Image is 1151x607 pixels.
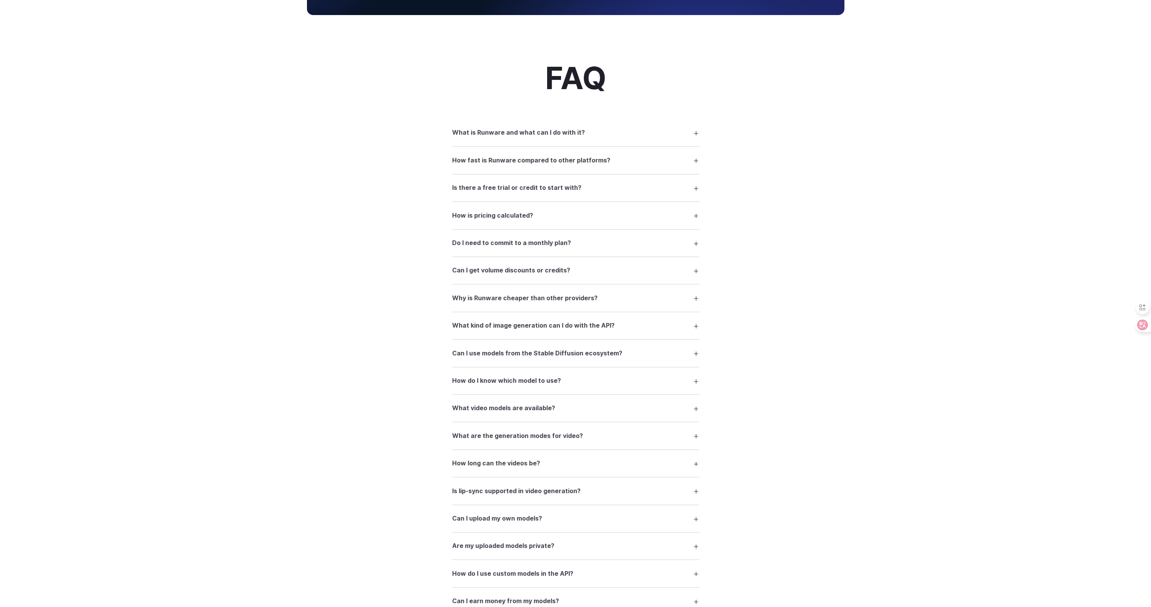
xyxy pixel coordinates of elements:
[452,291,699,305] summary: Why is Runware cheaper than other providers?
[452,183,581,193] h3: Is there a free trial or credit to start with?
[452,486,581,496] h3: Is lip-sync supported in video generation?
[452,321,615,331] h3: What kind of image generation can I do with the API?
[452,238,571,248] h3: Do I need to commit to a monthly plan?
[452,569,573,579] h3: How do I use custom models in the API?
[452,403,555,413] h3: What video models are available?
[452,458,540,468] h3: How long can the videos be?
[452,318,699,333] summary: What kind of image generation can I do with the API?
[452,401,699,416] summary: What video models are available?
[452,153,699,167] summary: How fast is Runware compared to other platforms?
[452,128,585,138] h3: What is Runware and what can I do with it?
[452,125,699,140] summary: What is Runware and what can I do with it?
[452,431,583,441] h3: What are the generation modes for video?
[452,346,699,360] summary: Can I use models from the Stable Diffusion ecosystem?
[452,293,598,303] h3: Why is Runware cheaper than other providers?
[452,265,570,276] h3: Can I get volume discounts or credits?
[452,596,559,606] h3: Can I earn money from my models?
[452,374,699,388] summary: How do I know which model to use?
[452,263,699,278] summary: Can I get volume discounts or credits?
[452,181,699,195] summary: Is there a free trial or credit to start with?
[452,541,554,551] h3: Are my uploaded models private?
[452,208,699,223] summary: How is pricing calculated?
[452,456,699,471] summary: How long can the videos be?
[452,236,699,250] summary: Do I need to commit to a monthly plan?
[452,511,699,526] summary: Can I upload my own models?
[452,514,542,524] h3: Can I upload my own models?
[452,348,622,358] h3: Can I use models from the Stable Diffusion ecosystem?
[452,539,699,553] summary: Are my uploaded models private?
[452,376,561,386] h3: How do I know which model to use?
[452,566,699,581] summary: How do I use custom models in the API?
[545,61,606,95] h2: FAQ
[452,428,699,443] summary: What are the generation modes for video?
[452,156,610,166] h3: How fast is Runware compared to other platforms?
[452,484,699,498] summary: Is lip-sync supported in video generation?
[452,211,533,221] h3: How is pricing calculated?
